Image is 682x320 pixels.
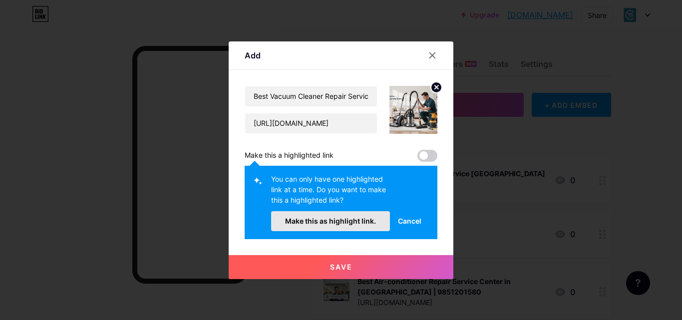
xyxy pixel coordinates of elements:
[271,211,390,231] button: Make this as highlight link.
[245,49,261,61] div: Add
[245,150,334,162] div: Make this a highlighted link
[389,86,437,134] img: link_thumbnail
[330,263,352,271] span: Save
[390,211,429,231] button: Cancel
[245,113,377,133] input: URL
[398,216,421,226] span: Cancel
[229,255,453,279] button: Save
[285,217,376,225] span: Make this as highlight link.
[245,86,377,106] input: Title
[271,174,390,211] div: You can only have one highlighted link at a time. Do you want to make this a highlighted link?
